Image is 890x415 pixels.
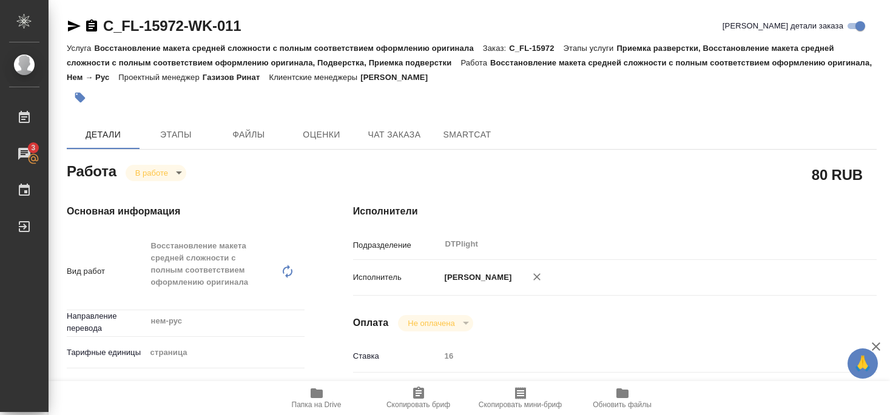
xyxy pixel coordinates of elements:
[203,73,269,82] p: Газизов Ринат
[118,73,202,82] p: Проектный менеджер
[812,164,863,185] h2: 80 RUB
[593,400,652,409] span: Обновить файлы
[126,165,186,181] div: В работе
[24,142,42,154] span: 3
[440,377,833,398] div: RUB
[67,44,94,53] p: Услуга
[723,20,843,32] span: [PERSON_NAME] детали заказа
[292,400,342,409] span: Папка на Drive
[360,73,437,82] p: [PERSON_NAME]
[67,19,81,33] button: Скопировать ссылку для ЯМессенджера
[398,315,473,331] div: В работе
[440,347,833,365] input: Пустое поле
[479,400,562,409] span: Скопировать мини-бриф
[470,381,571,415] button: Скопировать мини-бриф
[848,348,878,379] button: 🙏
[524,264,550,290] button: Удалить исполнителя
[509,44,563,53] p: C_FL-15972
[353,204,877,219] h4: Исполнители
[67,204,305,219] h4: Основная информация
[146,375,305,393] input: ✎ Введи что-нибудь
[852,351,873,376] span: 🙏
[220,127,278,142] span: Файлы
[67,265,146,277] p: Вид работ
[132,168,172,178] button: В работе
[3,139,46,169] a: 3
[67,84,93,111] button: Добавить тэг
[67,378,146,390] p: Кол-во единиц
[571,381,673,415] button: Обновить файлы
[146,342,305,363] div: страница
[404,318,458,328] button: Не оплачена
[564,44,617,53] p: Этапы услуги
[67,310,146,334] p: Направление перевода
[103,18,241,34] a: C_FL-15972-WK-011
[386,400,450,409] span: Скопировать бриф
[353,271,440,284] p: Исполнитель
[365,127,423,142] span: Чат заказа
[67,159,116,181] h2: Работа
[460,58,490,67] p: Работа
[147,127,205,142] span: Этапы
[269,73,360,82] p: Клиентские менеджеры
[94,44,482,53] p: Восстановление макета средней сложности с полным соответствием оформлению оригинала
[368,381,470,415] button: Скопировать бриф
[84,19,99,33] button: Скопировать ссылку
[483,44,509,53] p: Заказ:
[353,316,389,330] h4: Оплата
[292,127,351,142] span: Оценки
[67,347,146,359] p: Тарифные единицы
[74,127,132,142] span: Детали
[353,239,440,251] p: Подразделение
[266,381,368,415] button: Папка на Drive
[353,350,440,362] p: Ставка
[440,271,512,284] p: [PERSON_NAME]
[438,127,496,142] span: SmartCat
